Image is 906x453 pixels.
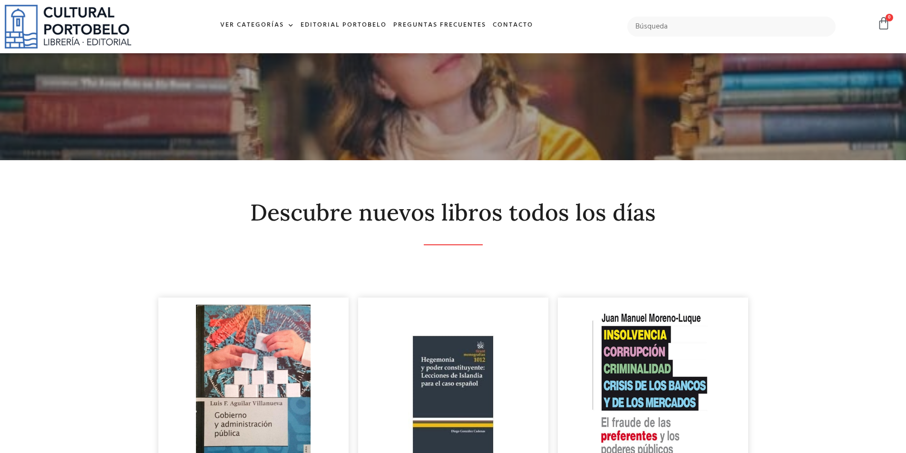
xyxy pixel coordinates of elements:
[877,17,890,30] a: 0
[886,14,893,21] span: 0
[627,17,836,37] input: Búsqueda
[217,15,297,36] a: Ver Categorías
[390,15,489,36] a: Preguntas frecuentes
[158,200,748,225] h2: Descubre nuevos libros todos los días
[297,15,390,36] a: Editorial Portobelo
[489,15,536,36] a: Contacto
